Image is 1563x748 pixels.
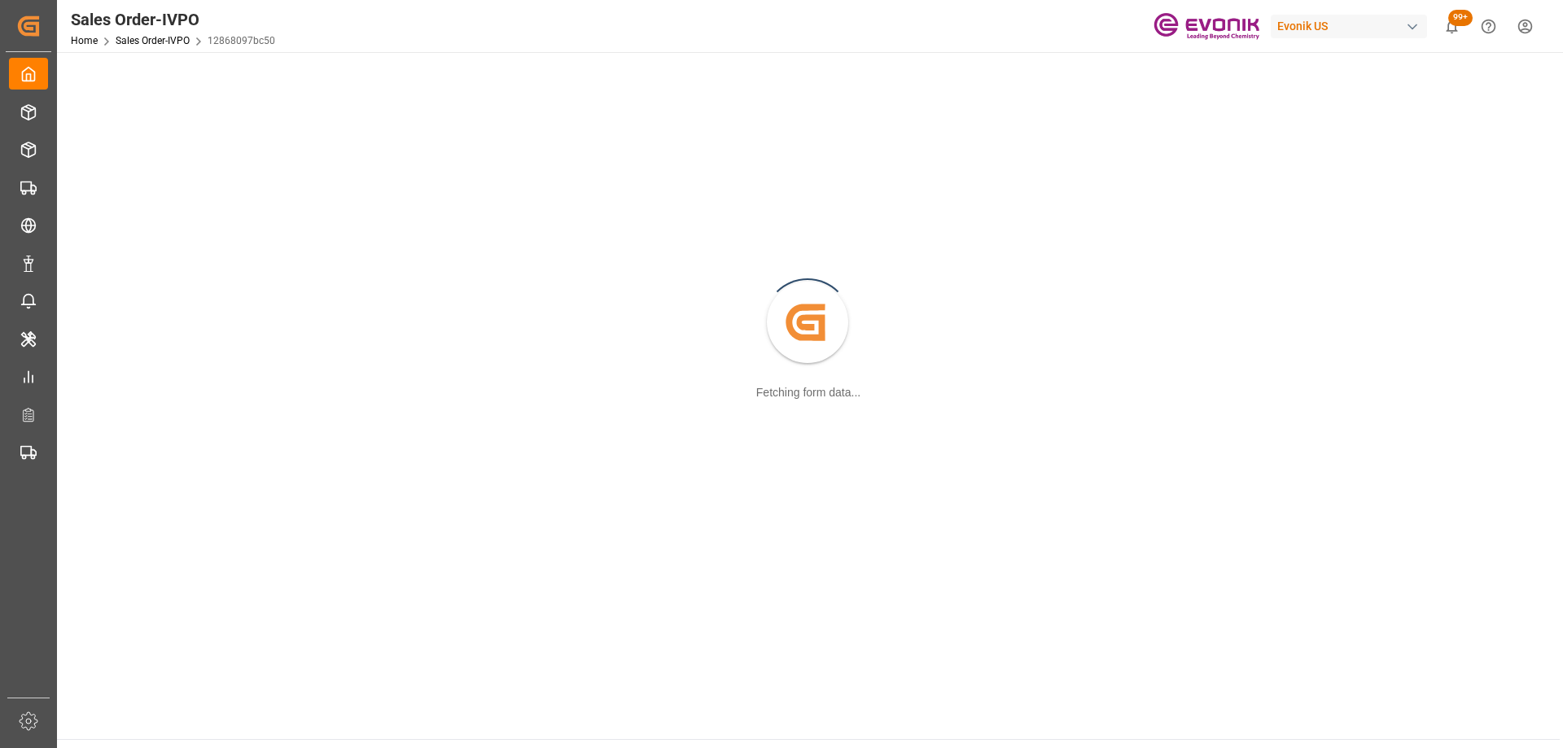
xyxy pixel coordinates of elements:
[756,384,860,401] div: Fetching form data...
[71,35,98,46] a: Home
[1434,8,1470,45] button: show 100 new notifications
[71,7,275,32] div: Sales Order-IVPO
[1271,11,1434,42] button: Evonik US
[116,35,190,46] a: Sales Order-IVPO
[1271,15,1427,38] div: Evonik US
[1470,8,1507,45] button: Help Center
[1448,10,1473,26] span: 99+
[1154,12,1259,41] img: Evonik-brand-mark-Deep-Purple-RGB.jpeg_1700498283.jpeg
